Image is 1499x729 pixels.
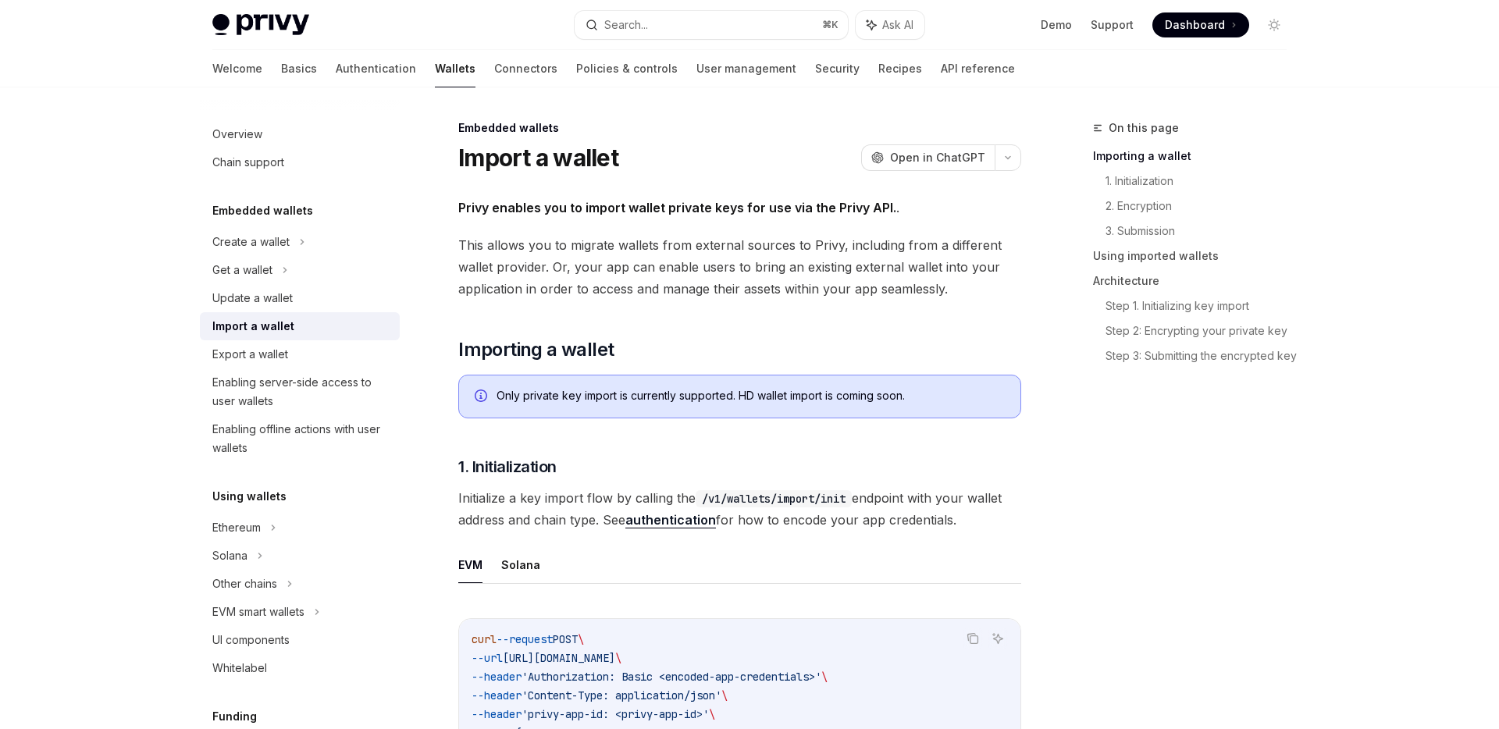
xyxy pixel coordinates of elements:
[458,144,618,172] h1: Import a wallet
[1106,219,1299,244] a: 3. Submission
[212,317,294,336] div: Import a wallet
[1106,169,1299,194] a: 1. Initialization
[212,14,309,36] img: light logo
[212,546,247,565] div: Solana
[522,670,821,684] span: 'Authorization: Basic <encoded-app-credentials>'
[212,153,284,172] div: Chain support
[625,512,716,528] a: authentication
[212,233,290,251] div: Create a wallet
[336,50,416,87] a: Authentication
[1262,12,1287,37] button: Toggle dark mode
[1093,268,1299,293] a: Architecture
[497,632,553,646] span: --request
[890,150,985,165] span: Open in ChatGPT
[472,651,503,665] span: --url
[435,50,475,87] a: Wallets
[472,632,497,646] span: curl
[212,201,313,220] h5: Embedded wallets
[604,16,648,34] div: Search...
[212,289,293,308] div: Update a wallet
[458,197,1021,219] span: .
[212,487,287,506] h5: Using wallets
[200,148,400,176] a: Chain support
[212,574,277,593] div: Other chains
[882,17,913,33] span: Ask AI
[1109,119,1179,137] span: On this page
[821,670,828,684] span: \
[458,456,557,478] span: 1. Initialization
[522,688,721,702] span: 'Content-Type: application/json'
[212,125,262,144] div: Overview
[709,707,715,721] span: \
[615,651,621,665] span: \
[988,628,1008,649] button: Ask AI
[861,144,995,171] button: Open in ChatGPT
[212,659,267,677] div: Whitelabel
[578,632,584,646] span: \
[200,340,400,368] a: Export a wallet
[522,707,709,721] span: 'privy-app-id: <privy-app-id>'
[1093,144,1299,169] a: Importing a wallet
[721,688,728,702] span: \
[475,389,490,405] svg: Info
[1106,343,1299,368] a: Step 3: Submitting the encrypted key
[576,50,678,87] a: Policies & controls
[696,490,852,507] code: /v1/wallets/import/init
[458,234,1021,300] span: This allows you to migrate wallets from external sources to Privy, including from a different wal...
[1041,17,1072,33] a: Demo
[458,337,614,362] span: Importing a wallet
[200,120,400,148] a: Overview
[553,632,578,646] span: POST
[200,654,400,682] a: Whitelabel
[458,546,482,583] button: EVM
[212,603,304,621] div: EVM smart wallets
[472,707,522,721] span: --header
[212,50,262,87] a: Welcome
[458,120,1021,136] div: Embedded wallets
[815,50,860,87] a: Security
[212,261,272,279] div: Get a wallet
[494,50,557,87] a: Connectors
[1106,293,1299,318] a: Step 1. Initializing key import
[1165,17,1225,33] span: Dashboard
[503,651,615,665] span: [URL][DOMAIN_NAME]
[497,388,1005,405] div: Only private key import is currently supported. HD wallet import is coming soon.
[501,546,540,583] button: Solana
[696,50,796,87] a: User management
[212,373,390,411] div: Enabling server-side access to user wallets
[1091,17,1134,33] a: Support
[200,626,400,654] a: UI components
[472,688,522,702] span: --header
[1106,318,1299,343] a: Step 2: Encrypting your private key
[212,518,261,537] div: Ethereum
[200,368,400,415] a: Enabling server-side access to user wallets
[856,11,924,39] button: Ask AI
[212,420,390,457] div: Enabling offline actions with user wallets
[212,631,290,649] div: UI components
[1093,244,1299,268] a: Using imported wallets
[472,670,522,684] span: --header
[458,200,896,215] strong: Privy enables you to import wallet private keys for use via the Privy API.
[1106,194,1299,219] a: 2. Encryption
[1152,12,1249,37] a: Dashboard
[575,11,848,39] button: Search...⌘K
[878,50,922,87] a: Recipes
[212,707,257,726] h5: Funding
[822,19,839,31] span: ⌘ K
[200,284,400,312] a: Update a wallet
[963,628,983,649] button: Copy the contents from the code block
[941,50,1015,87] a: API reference
[200,312,400,340] a: Import a wallet
[212,345,288,364] div: Export a wallet
[458,487,1021,531] span: Initialize a key import flow by calling the endpoint with your wallet address and chain type. See...
[281,50,317,87] a: Basics
[200,415,400,462] a: Enabling offline actions with user wallets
